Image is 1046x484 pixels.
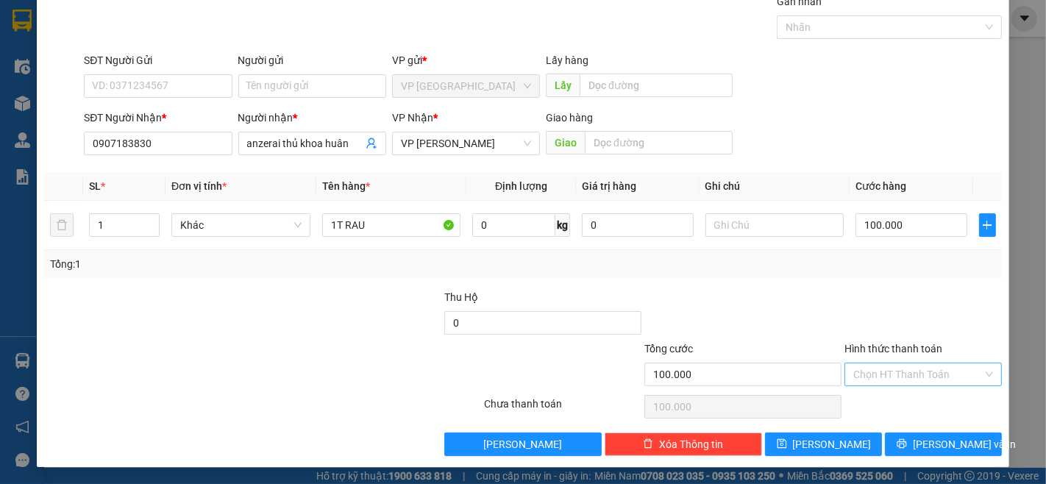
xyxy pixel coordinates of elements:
span: [PERSON_NAME] [484,436,563,452]
button: delete [50,213,74,237]
span: Giao hàng [546,112,593,124]
div: SĐT Người Nhận [84,110,232,126]
span: Khác [180,214,302,236]
span: Lấy hàng [546,54,588,66]
span: Giao [546,131,585,154]
span: Cước hàng [855,180,906,192]
span: save [777,438,787,450]
span: Đơn vị tính [171,180,227,192]
span: printer [897,438,907,450]
span: Định lượng [495,180,547,192]
input: Dọc đường [585,131,733,154]
div: VP gửi [392,52,540,68]
text: DLT2508130021 [83,62,193,78]
span: VP Đà Lạt [401,75,531,97]
span: [PERSON_NAME] và In [913,436,1016,452]
div: Chưa thanh toán [483,396,644,421]
button: printer[PERSON_NAME] và In [885,433,1002,456]
span: Lấy [546,74,580,97]
span: delete [643,438,653,450]
button: [PERSON_NAME] [444,433,602,456]
label: Hình thức thanh toán [844,343,942,355]
span: plus [980,219,996,231]
button: save[PERSON_NAME] [765,433,882,456]
span: Xóa Thông tin [659,436,723,452]
input: VD: Bàn, Ghế [322,213,461,237]
button: deleteXóa Thông tin [605,433,762,456]
input: Dọc đường [580,74,733,97]
span: kg [555,213,570,237]
span: Tên hàng [322,180,370,192]
span: VP Phan Thiết [401,132,531,154]
input: 0 [582,213,693,237]
div: Người gửi [238,52,386,68]
div: Người nhận [238,110,386,126]
div: Nhận: VP [PERSON_NAME] [154,86,264,117]
span: Thu Hộ [444,291,478,303]
span: user-add [366,138,377,149]
div: SĐT Người Gửi [84,52,232,68]
span: Tổng cước [644,343,693,355]
span: SL [89,180,101,192]
div: Gửi: VP [GEOGRAPHIC_DATA] [11,86,146,117]
span: Giá trị hàng [582,180,636,192]
span: VP Nhận [392,112,433,124]
span: [PERSON_NAME] [793,436,872,452]
input: Ghi Chú [705,213,844,237]
button: plus [979,213,997,237]
th: Ghi chú [700,172,850,201]
div: Tổng: 1 [50,256,405,272]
